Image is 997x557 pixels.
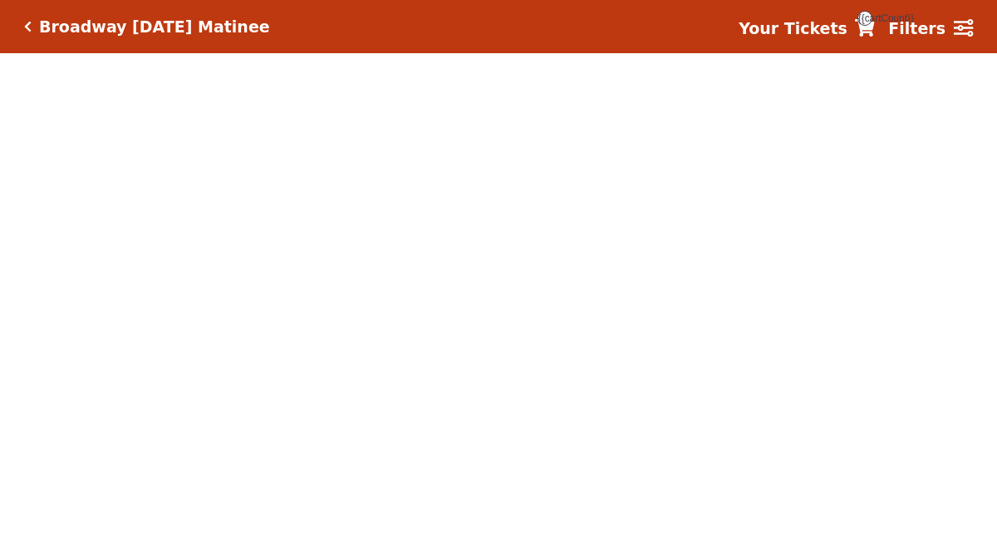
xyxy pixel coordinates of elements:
[24,21,32,32] a: Click here to go back to filters
[739,17,875,41] a: Your Tickets {{cartCount}}
[888,19,945,37] strong: Filters
[888,17,973,41] a: Filters
[39,17,270,37] h5: Broadway [DATE] Matinee
[739,19,847,37] strong: Your Tickets
[857,11,872,26] span: {{cartCount}}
